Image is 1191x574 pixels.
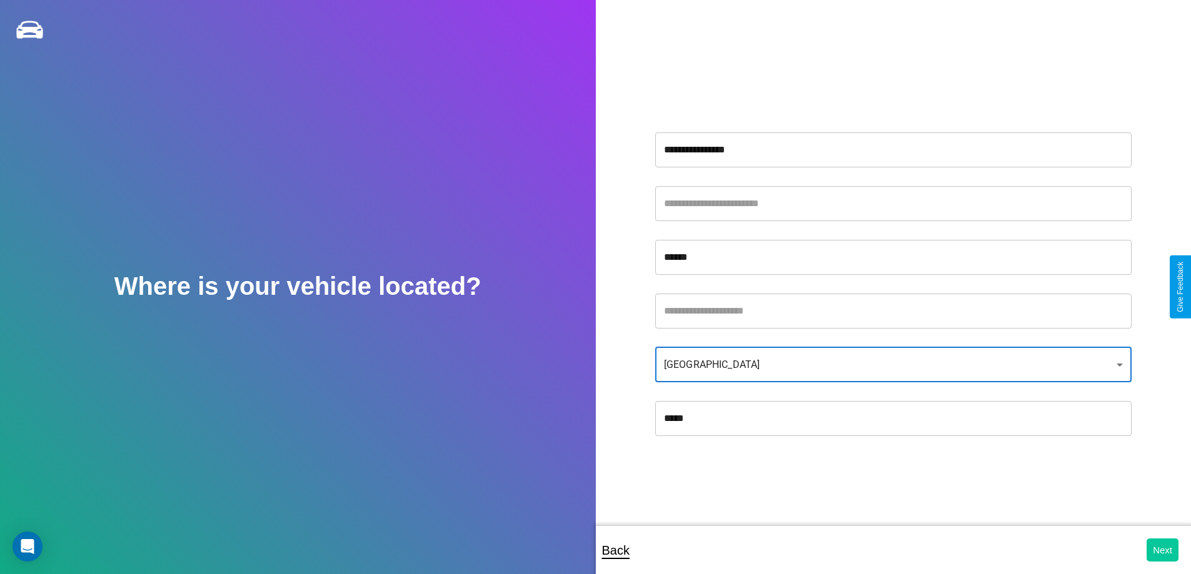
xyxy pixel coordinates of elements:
p: Back [602,539,630,562]
button: Next [1147,538,1178,562]
h2: Where is your vehicle located? [114,272,481,300]
div: Open Intercom Messenger [13,532,43,562]
div: [GEOGRAPHIC_DATA] [655,347,1132,382]
div: Give Feedback [1176,262,1185,312]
